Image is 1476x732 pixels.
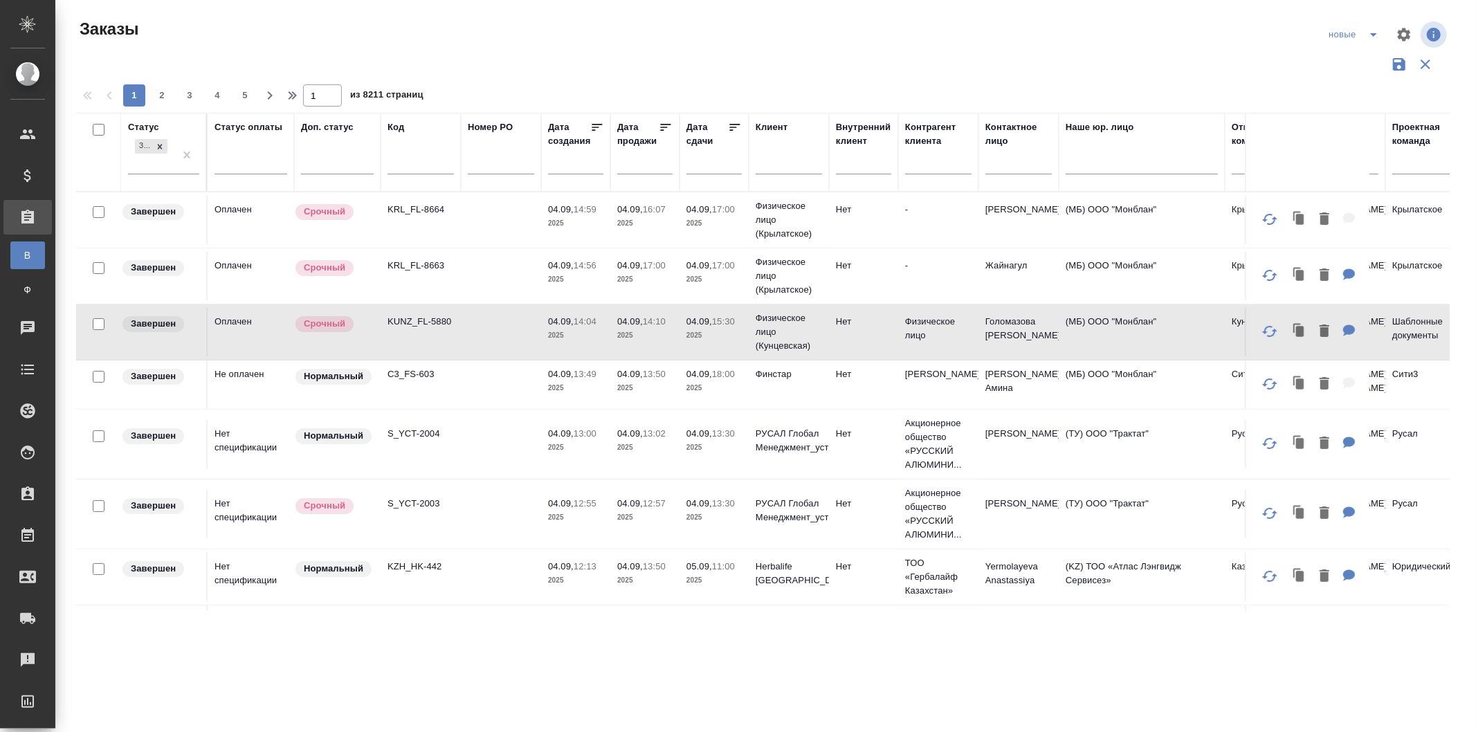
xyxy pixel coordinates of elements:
div: Дата создания [548,120,590,148]
div: Наше юр. лицо [1066,120,1134,134]
td: (KZ) ТОО «Атлас Лэнгвидж Сервисез» [1059,553,1225,601]
p: 13:50 [643,369,666,379]
p: 2025 [617,574,673,587]
p: 04.09, [548,498,574,509]
p: 04.09, [548,561,574,571]
button: Клонировать [1286,262,1313,290]
p: ТОО «Гербалайф Казахстан» [905,556,972,598]
button: Удалить [1313,262,1336,290]
p: 2025 [686,574,742,587]
p: РУСАЛ Глобал Менеджмент_уст [756,427,822,455]
p: 2025 [617,441,673,455]
p: 13:30 [712,498,735,509]
p: 04.09, [548,204,574,214]
div: Номер PO [468,120,513,134]
td: [PERSON_NAME] [978,490,1059,538]
p: KZH_HK-442 [388,560,454,574]
div: Статус по умолчанию для стандартных заказов [294,367,374,386]
button: Клонировать [1286,370,1313,399]
p: 2025 [686,273,742,286]
div: Статус по умолчанию для стандартных заказов [294,427,374,446]
button: 4 [206,84,228,107]
p: 2025 [548,329,603,342]
td: (ТУ) ООО "Трактат" [1059,490,1225,538]
td: Не оплачен [208,360,294,409]
td: Нет спецификации [208,490,294,538]
p: 13:02 [643,428,666,439]
div: Выставляет КМ при направлении счета или после выполнения всех работ/сдачи заказа клиенту. Окончат... [121,259,199,277]
button: Клонировать [1286,562,1313,591]
p: 17:00 [643,260,666,271]
div: Статус [128,120,159,134]
p: 04.09, [617,204,643,214]
button: Клонировать [1286,318,1313,346]
div: Выставляет КМ при направлении счета или после выполнения всех работ/сдачи заказа клиенту. Окончат... [121,203,199,221]
p: 13:30 [712,428,735,439]
div: Выставляет КМ при направлении счета или после выполнения всех работ/сдачи заказа клиенту. Окончат... [121,427,199,446]
p: Физическое лицо (Крылатское) [756,255,822,297]
p: Срочный [304,261,345,275]
p: Нет [836,259,891,273]
span: из 8211 страниц [350,86,423,107]
p: 2025 [686,381,742,395]
span: 4 [206,89,228,102]
p: Завершен [131,205,176,219]
td: Крылатское [1225,252,1305,300]
p: 04.09, [686,498,712,509]
td: Оплачен [208,252,294,300]
button: Клонировать [1286,430,1313,458]
p: 2025 [548,574,603,587]
div: Выставляется автоматически, если на указанный объем услуг необходимо больше времени в стандартном... [294,315,374,333]
td: (ТУ) ООО "Трактат" [1059,420,1225,468]
div: Код [388,120,404,134]
p: KRL_FL-8664 [388,203,454,217]
p: Нет [836,203,891,217]
td: (МБ) ООО "Монблан" [1059,308,1225,356]
p: 04.09, [686,204,712,214]
p: 04.09, [548,369,574,379]
td: (МБ) ООО "Монблан" [1059,196,1225,244]
div: Выставляет КМ при направлении счета или после выполнения всех работ/сдачи заказа клиенту. Окончат... [121,560,199,578]
span: 5 [234,89,256,102]
p: 14:56 [574,260,596,271]
td: Русал [1225,420,1305,468]
p: Завершен [131,317,176,331]
p: Срочный [304,205,345,219]
p: 12:13 [574,561,596,571]
div: split button [1325,24,1387,46]
td: Сити3 [1225,360,1305,409]
p: [PERSON_NAME] [905,367,972,381]
p: Физическое лицо (Крылатское) [756,199,822,241]
button: Обновить [1253,315,1286,348]
td: (МБ) ООО "Монблан" [1059,360,1225,409]
p: 18:00 [712,369,735,379]
span: Ф [17,283,38,297]
button: 2 [151,84,173,107]
p: Нет [836,367,891,381]
td: (МБ) ООО "Монблан" [1059,252,1225,300]
p: 2025 [686,511,742,524]
p: 2025 [548,273,603,286]
p: 2025 [617,217,673,230]
div: Выставляется автоматически, если на указанный объем услуг необходимо больше времени в стандартном... [294,203,374,221]
p: Нормальный [304,562,363,576]
p: 11:00 [712,561,735,571]
p: 2025 [686,329,742,342]
p: S_YCT-2003 [388,497,454,511]
td: Нет спецификации [208,420,294,468]
p: 05.09, [686,561,712,571]
p: 04.09, [686,428,712,439]
p: 17:00 [712,260,735,271]
button: Удалить [1313,562,1336,591]
td: Крылатское [1385,252,1466,300]
p: Завершен [131,429,176,443]
span: Заказы [76,18,138,40]
button: Сбросить фильтры [1412,51,1439,77]
p: Акционерное общество «РУССКИЙ АЛЮМИНИ... [905,417,972,472]
a: В [10,241,45,269]
td: Сити3 [1385,360,1466,409]
p: 2025 [686,217,742,230]
td: Казахстан [1225,553,1305,601]
p: KRL_FL-8663 [388,259,454,273]
p: 04.09, [548,260,574,271]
